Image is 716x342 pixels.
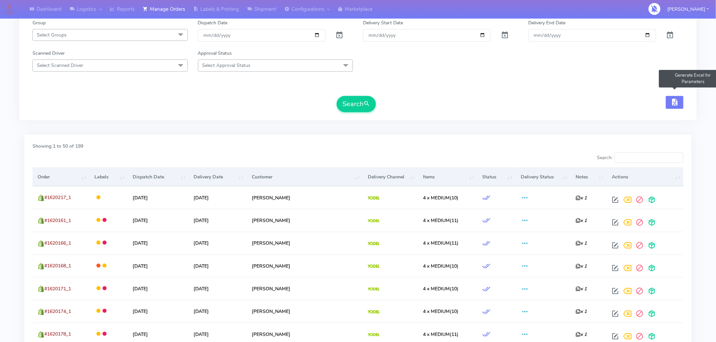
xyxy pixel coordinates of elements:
[198,19,228,26] label: Dispatch Date
[44,263,71,269] span: #1620168_1
[368,288,380,291] img: Yodel
[571,168,607,186] th: Notes: activate to sort column ascending
[247,232,363,254] td: [PERSON_NAME]
[423,263,458,269] span: (10)
[128,186,188,209] td: [DATE]
[477,168,516,186] th: Status: activate to sort column ascending
[247,277,363,300] td: [PERSON_NAME]
[663,2,714,16] button: [PERSON_NAME]
[188,277,247,300] td: [DATE]
[38,331,44,338] img: shopify.png
[423,217,450,224] span: 4 x MEDIUM
[576,308,587,315] i: x 1
[337,96,376,112] button: Search
[128,168,188,186] th: Dispatch Date: activate to sort column ascending
[44,286,71,292] span: #1620171_1
[423,240,458,246] span: (11)
[188,254,247,277] td: [DATE]
[202,62,251,69] span: Select Approval Status
[423,331,450,338] span: 4 x MEDIUM
[188,232,247,254] td: [DATE]
[368,310,380,314] img: Yodel
[418,168,477,186] th: Items: activate to sort column ascending
[576,286,587,292] i: x 1
[37,32,67,38] span: Select Groups
[247,168,363,186] th: Customer: activate to sort column ascending
[38,240,44,247] img: shopify.png
[44,308,71,315] span: #1620174_1
[37,62,83,69] span: Select Scanned Driver
[32,19,46,26] label: Group
[368,265,380,268] img: Yodel
[32,143,83,150] label: Showing 1 to 50 of 199
[44,194,71,201] span: #1620217_1
[38,309,44,315] img: shopify.png
[423,195,450,201] span: 4 x MEDIUM
[128,277,188,300] td: [DATE]
[423,286,458,292] span: (10)
[188,186,247,209] td: [DATE]
[188,300,247,323] td: [DATE]
[576,263,587,269] i: x 1
[368,219,380,223] img: Yodel
[44,331,71,337] span: #1620178_1
[615,152,684,163] input: Search:
[576,195,587,201] i: x 1
[32,50,65,57] label: Scanned Driver
[516,168,571,186] th: Delivery Status: activate to sort column ascending
[128,209,188,231] td: [DATE]
[247,300,363,323] td: [PERSON_NAME]
[576,217,587,224] i: x 1
[32,168,89,186] th: Order: activate to sort column ascending
[423,308,458,315] span: (10)
[44,240,71,246] span: #1620166_1
[38,217,44,224] img: shopify.png
[188,209,247,231] td: [DATE]
[597,152,684,163] label: Search:
[44,217,71,224] span: #1620161_1
[247,209,363,231] td: [PERSON_NAME]
[363,168,418,186] th: Delivery Channel: activate to sort column ascending
[423,286,450,292] span: 4 x MEDIUM
[188,168,247,186] th: Delivery Date: activate to sort column ascending
[38,286,44,292] img: shopify.png
[198,50,232,57] label: Approval Status
[368,242,380,245] img: Yodel
[368,196,380,200] img: Yodel
[423,308,450,315] span: 4 x MEDIUM
[128,254,188,277] td: [DATE]
[89,168,128,186] th: Labels: activate to sort column ascending
[128,300,188,323] td: [DATE]
[607,168,684,186] th: Actions: activate to sort column ascending
[128,232,188,254] td: [DATE]
[247,254,363,277] td: [PERSON_NAME]
[423,263,450,269] span: 4 x MEDIUM
[423,240,450,246] span: 4 x MEDIUM
[576,331,587,338] i: x 1
[368,333,380,337] img: Yodel
[247,186,363,209] td: [PERSON_NAME]
[576,240,587,246] i: x 1
[529,19,566,26] label: Delivery End Date
[423,195,458,201] span: (10)
[38,195,44,201] img: shopify.png
[38,263,44,270] img: shopify.png
[423,217,458,224] span: (11)
[363,19,403,26] label: Delivery Start Date
[423,331,458,338] span: (11)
